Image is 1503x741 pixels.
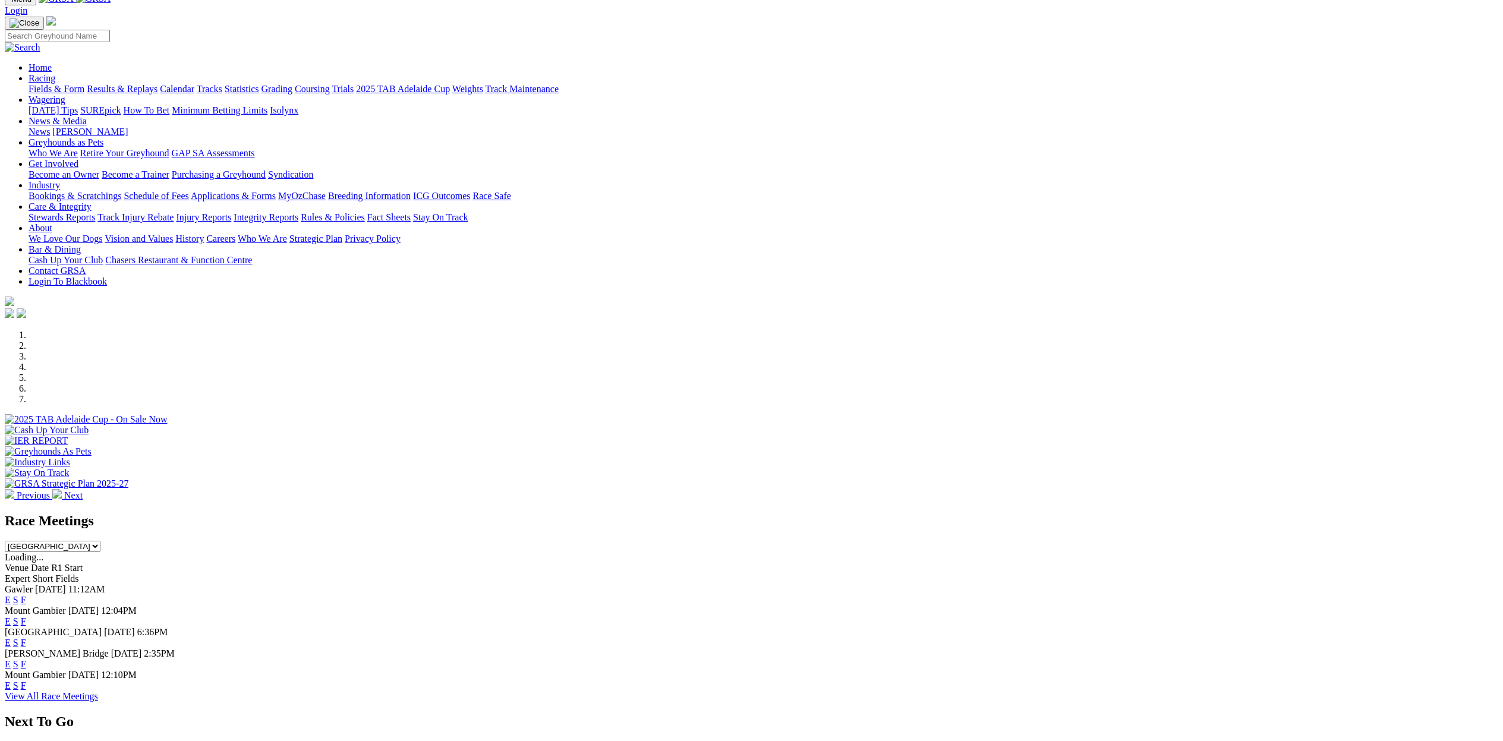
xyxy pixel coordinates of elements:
[452,84,483,94] a: Weights
[5,457,70,468] img: Industry Links
[5,584,33,594] span: Gawler
[29,266,86,276] a: Contact GRSA
[29,212,95,222] a: Stewards Reports
[413,191,470,201] a: ICG Outcomes
[175,234,204,244] a: History
[332,84,354,94] a: Trials
[5,17,44,30] button: Toggle navigation
[80,105,121,115] a: SUREpick
[52,489,62,499] img: chevron-right-pager-white.svg
[5,659,11,669] a: E
[33,573,53,584] span: Short
[68,584,105,594] span: 11:12AM
[29,276,107,286] a: Login To Blackbook
[29,94,65,105] a: Wagering
[29,159,78,169] a: Get Involved
[5,478,128,489] img: GRSA Strategic Plan 2025-27
[29,169,99,179] a: Become an Owner
[101,606,137,616] span: 12:04PM
[172,169,266,179] a: Purchasing a Greyhound
[13,595,18,605] a: S
[104,627,135,637] span: [DATE]
[5,489,14,499] img: chevron-left-pager-white.svg
[124,105,170,115] a: How To Bet
[191,191,276,201] a: Applications & Forms
[29,191,1498,201] div: Industry
[5,414,168,425] img: 2025 TAB Adelaide Cup - On Sale Now
[35,584,66,594] span: [DATE]
[486,84,559,94] a: Track Maintenance
[225,84,259,94] a: Statistics
[29,73,55,83] a: Racing
[367,212,411,222] a: Fact Sheets
[289,234,342,244] a: Strategic Plan
[137,627,168,637] span: 6:36PM
[29,180,60,190] a: Industry
[301,212,365,222] a: Rules & Policies
[5,308,14,318] img: facebook.svg
[144,648,175,658] span: 2:35PM
[345,234,401,244] a: Privacy Policy
[5,627,102,637] span: [GEOGRAPHIC_DATA]
[270,105,298,115] a: Isolynx
[111,648,142,658] span: [DATE]
[295,84,330,94] a: Coursing
[5,425,89,436] img: Cash Up Your Club
[29,148,78,158] a: Who We Are
[5,513,1498,529] h2: Race Meetings
[21,638,26,648] a: F
[52,127,128,137] a: [PERSON_NAME]
[472,191,511,201] a: Race Safe
[238,234,287,244] a: Who We Are
[29,127,1498,137] div: News & Media
[5,436,68,446] img: IER REPORT
[206,234,235,244] a: Careers
[80,148,169,158] a: Retire Your Greyhound
[29,105,78,115] a: [DATE] Tips
[17,308,26,318] img: twitter.svg
[5,714,1498,730] h2: Next To Go
[21,659,26,669] a: F
[234,212,298,222] a: Integrity Reports
[29,84,84,94] a: Fields & Form
[105,255,252,265] a: Chasers Restaurant & Function Centre
[29,169,1498,180] div: Get Involved
[13,638,18,648] a: S
[5,616,11,626] a: E
[105,234,173,244] a: Vision and Values
[29,212,1498,223] div: Care & Integrity
[97,212,174,222] a: Track Injury Rebate
[29,127,50,137] a: News
[5,5,27,15] a: Login
[51,563,83,573] span: R1 Start
[328,191,411,201] a: Breeding Information
[5,573,30,584] span: Expert
[5,552,43,562] span: Loading...
[13,659,18,669] a: S
[55,573,78,584] span: Fields
[5,30,110,42] input: Search
[5,670,66,680] span: Mount Gambier
[176,212,231,222] a: Injury Reports
[172,105,267,115] a: Minimum Betting Limits
[5,42,40,53] img: Search
[5,468,69,478] img: Stay On Track
[5,680,11,690] a: E
[21,595,26,605] a: F
[68,606,99,616] span: [DATE]
[29,84,1498,94] div: Racing
[13,616,18,626] a: S
[29,148,1498,159] div: Greyhounds as Pets
[29,255,1498,266] div: Bar & Dining
[5,638,11,648] a: E
[29,234,1498,244] div: About
[356,84,450,94] a: 2025 TAB Adelaide Cup
[46,16,56,26] img: logo-grsa-white.png
[29,62,52,72] a: Home
[31,563,49,573] span: Date
[101,670,137,680] span: 12:10PM
[52,490,83,500] a: Next
[5,606,66,616] span: Mount Gambier
[68,670,99,680] span: [DATE]
[160,84,194,94] a: Calendar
